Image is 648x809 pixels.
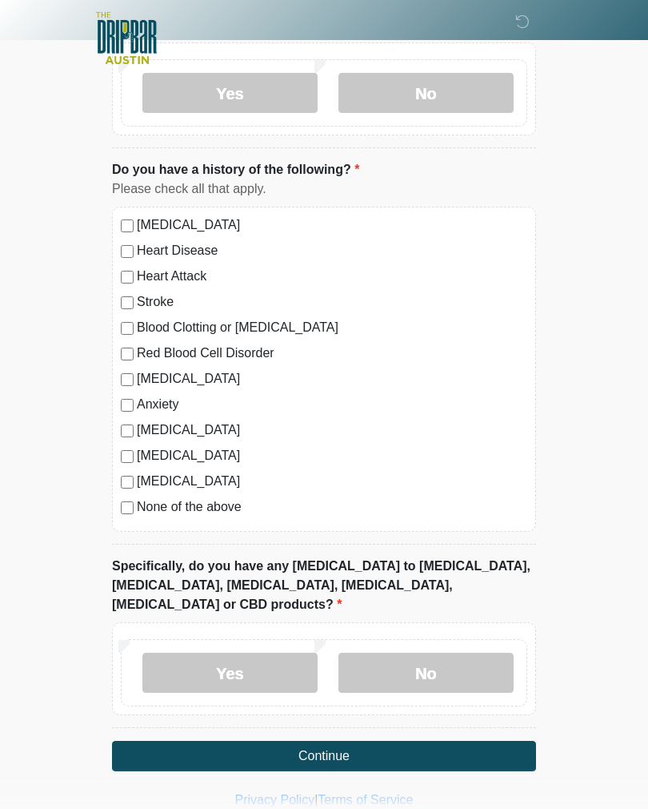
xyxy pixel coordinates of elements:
label: [MEDICAL_DATA] [137,215,527,235]
button: Continue [112,741,536,771]
label: [MEDICAL_DATA] [137,446,527,465]
input: [MEDICAL_DATA] [121,373,134,386]
label: [MEDICAL_DATA] [137,472,527,491]
a: | [314,793,318,807]
input: [MEDICAL_DATA] [121,425,134,437]
input: Blood Clotting or [MEDICAL_DATA] [121,322,134,335]
label: Heart Attack [137,267,527,286]
label: Stroke [137,292,527,312]
img: The DRIPBaR - Austin The Domain Logo [96,12,157,64]
input: [MEDICAL_DATA] [121,476,134,489]
input: [MEDICAL_DATA] [121,219,134,232]
label: No [338,73,514,113]
input: Stroke [121,296,134,309]
label: None of the above [137,497,527,517]
label: [MEDICAL_DATA] [137,369,527,388]
input: None of the above [121,501,134,514]
a: Privacy Policy [235,793,315,807]
div: Please check all that apply. [112,179,536,199]
label: Specifically, do you have any [MEDICAL_DATA] to [MEDICAL_DATA], [MEDICAL_DATA], [MEDICAL_DATA], [... [112,557,536,614]
label: Yes [142,653,318,693]
input: Red Blood Cell Disorder [121,348,134,360]
label: Do you have a history of the following? [112,160,359,179]
input: Anxiety [121,399,134,412]
label: Heart Disease [137,241,527,260]
label: Red Blood Cell Disorder [137,344,527,363]
input: Heart Attack [121,271,134,284]
label: Anxiety [137,395,527,414]
input: [MEDICAL_DATA] [121,450,134,463]
label: [MEDICAL_DATA] [137,421,527,440]
label: Yes [142,73,318,113]
label: No [338,653,514,693]
label: Blood Clotting or [MEDICAL_DATA] [137,318,527,337]
a: Terms of Service [318,793,413,807]
input: Heart Disease [121,245,134,258]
